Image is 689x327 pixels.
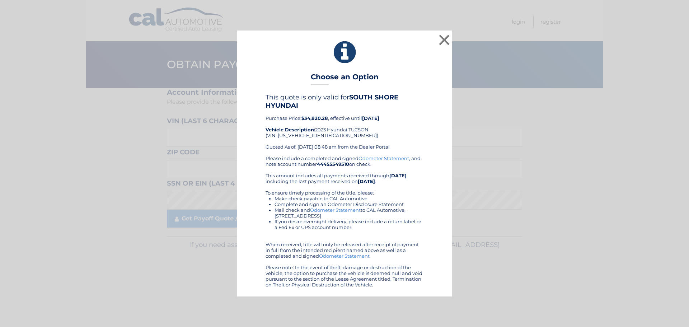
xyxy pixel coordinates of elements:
a: Odometer Statement [310,207,361,213]
a: Odometer Statement [319,253,370,259]
a: Odometer Statement [358,155,409,161]
b: [DATE] [389,173,407,178]
button: × [437,33,451,47]
li: If you desire overnight delivery, please include a return label or a Fed Ex or UPS account number. [275,219,423,230]
li: Make check payable to CAL Automotive [275,196,423,201]
li: Mail check and to CAL Automotive, [STREET_ADDRESS] [275,207,423,219]
b: 44455549510 [317,161,349,167]
h4: This quote is only valid for [266,93,423,109]
li: Complete and sign an Odometer Disclosure Statement [275,201,423,207]
div: Purchase Price: , effective until 2023 Hyundai TUCSON (VIN: [US_VEHICLE_IDENTIFICATION_NUMBER]) Q... [266,93,423,155]
b: SOUTH SHORE HYUNDAI [266,93,398,109]
b: [DATE] [362,115,379,121]
b: [DATE] [358,178,375,184]
h3: Choose an Option [311,73,379,85]
strong: Vehicle Description: [266,127,315,132]
div: Please include a completed and signed , and note account number on check. This amount includes al... [266,155,423,288]
b: $34,820.28 [301,115,328,121]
